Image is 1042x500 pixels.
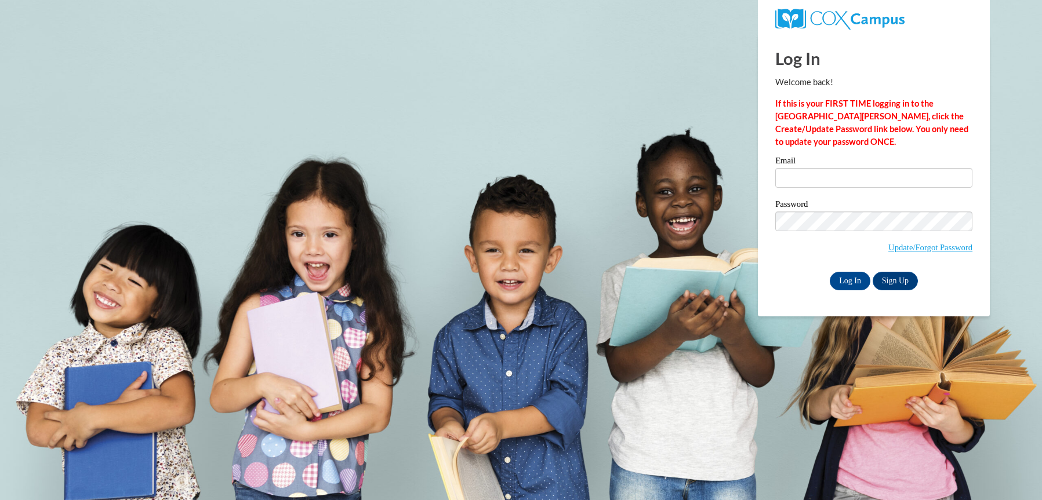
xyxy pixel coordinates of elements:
strong: If this is your FIRST TIME logging in to the [GEOGRAPHIC_DATA][PERSON_NAME], click the Create/Upd... [775,98,968,147]
h1: Log In [775,46,972,70]
img: COX Campus [775,9,905,30]
a: Update/Forgot Password [888,243,972,252]
label: Email [775,156,972,168]
p: Welcome back! [775,76,972,89]
label: Password [775,200,972,211]
a: Sign Up [873,272,918,290]
a: COX Campus [775,13,905,23]
input: Log In [830,272,870,290]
